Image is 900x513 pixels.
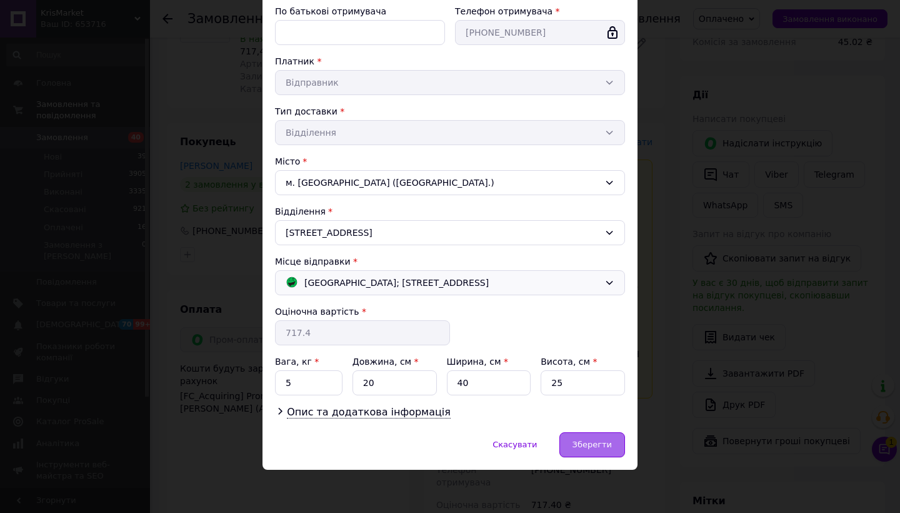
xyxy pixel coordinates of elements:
label: По батькові отримувача [275,6,386,16]
label: Вага, кг [275,357,319,367]
div: м. [GEOGRAPHIC_DATA] ([GEOGRAPHIC_DATA].) [275,170,625,195]
label: Ширина, см [447,357,508,367]
label: Оціночна вартість [275,307,359,317]
span: Зберегти [572,440,612,449]
div: Місце відправки [275,255,625,268]
input: +380 [455,20,625,45]
div: Тип доставки [275,105,625,118]
div: Платник [275,55,625,68]
label: Довжина, см [352,357,419,367]
span: [GEOGRAPHIC_DATA]; [STREET_ADDRESS] [304,276,489,290]
label: Висота, см [541,357,597,367]
span: Опис та додаткова інформація [287,406,451,419]
div: Відділення [275,205,625,218]
div: [STREET_ADDRESS] [275,220,625,245]
label: Телефон отримувача [455,6,552,16]
div: Місто [275,155,625,168]
span: Скасувати [492,440,537,449]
